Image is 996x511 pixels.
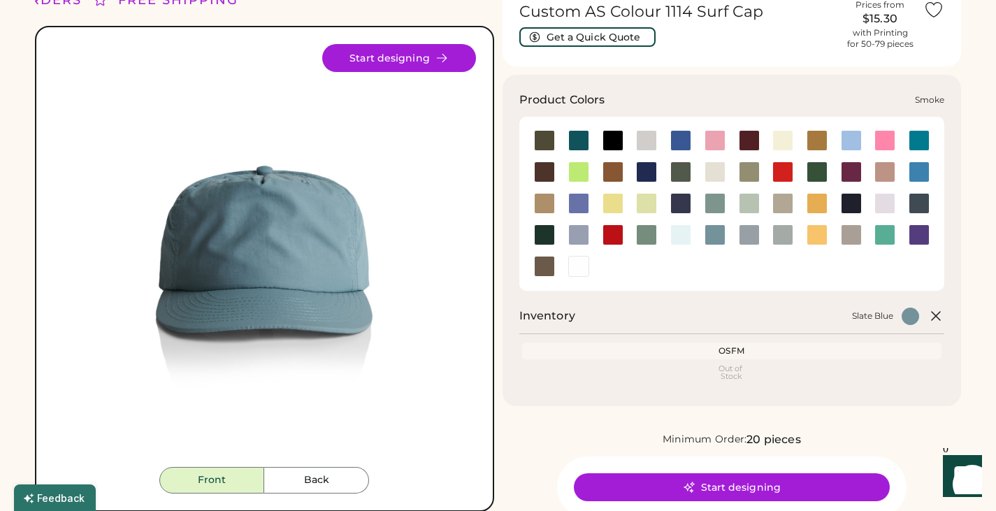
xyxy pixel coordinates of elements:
div: OSFM [525,345,939,357]
img: 1114 - Slate Blue Front Image [53,44,476,467]
button: Back [264,467,369,494]
div: Out of Stock [525,365,939,380]
div: Smoke [915,94,944,106]
button: Start designing [574,473,890,501]
button: Front [159,467,264,494]
iframe: Front Chat [930,448,990,508]
button: Get a Quick Quote [519,27,656,47]
h1: Custom AS Colour 1114 Surf Cap [519,2,837,22]
h2: Inventory [519,308,575,324]
div: 1114 Style Image [53,44,476,467]
div: Minimum Order: [663,433,747,447]
div: with Printing for 50-79 pieces [847,27,914,50]
div: Slate Blue [852,310,893,322]
div: $15.30 [845,10,915,27]
h3: Product Colors [519,92,605,108]
div: 20 pieces [746,431,800,448]
button: Start designing [322,44,476,72]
